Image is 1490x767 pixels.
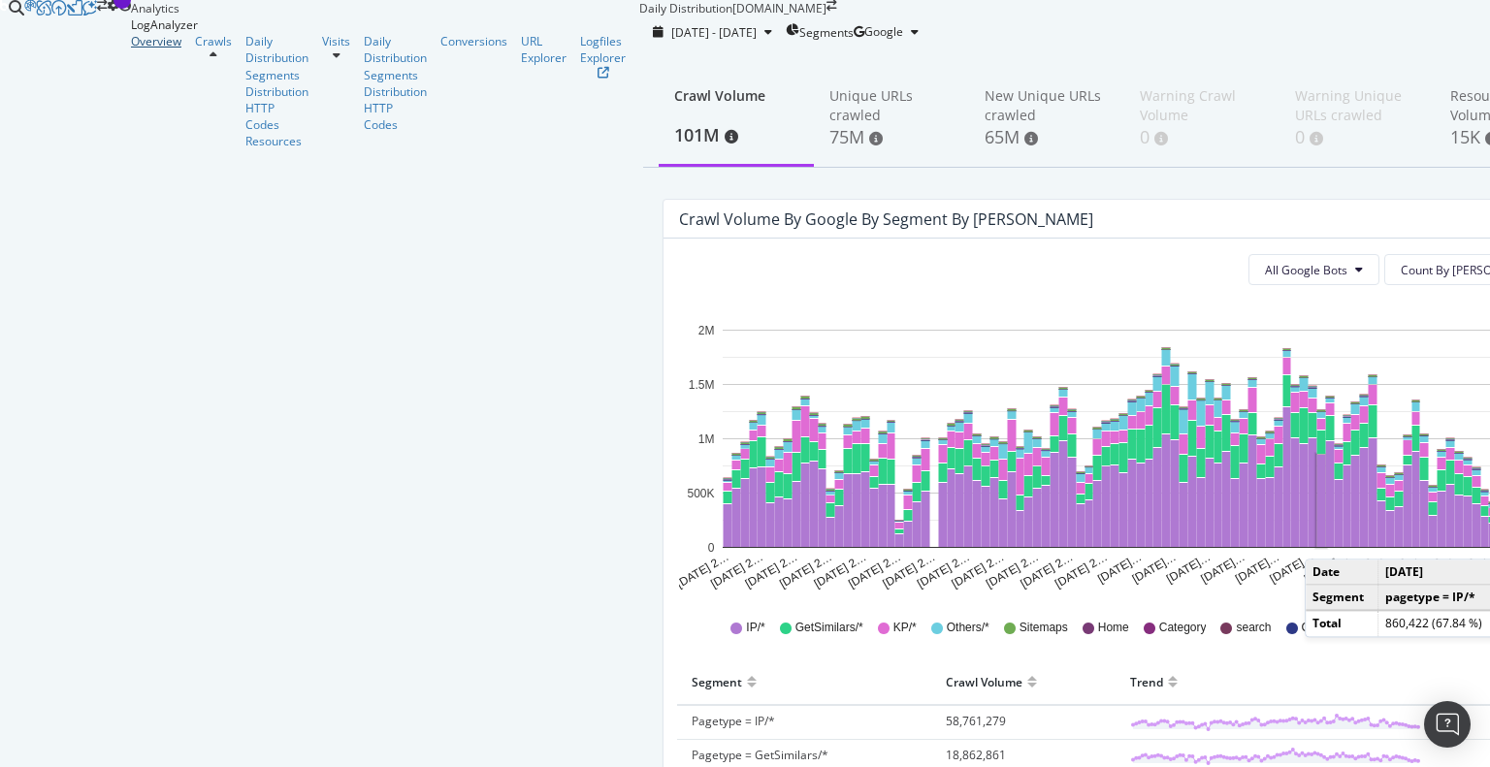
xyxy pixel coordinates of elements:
div: 0 [1140,125,1264,150]
a: Logfiles Explorer [580,33,626,78]
span: Sitemaps [1020,620,1068,636]
a: Conversions [440,33,507,49]
div: Warning Crawl Volume [1140,86,1264,125]
span: [DATE] - [DATE] [671,24,757,41]
span: Others/* [947,620,989,636]
a: Daily Distribution [245,33,308,66]
td: Segment [1306,585,1377,611]
a: URL Explorer [521,33,567,66]
div: 75M [829,125,954,150]
span: 18,862,861 [946,747,1006,763]
div: Crawl Volume by google by Segment by [PERSON_NAME] [679,209,1093,229]
a: Segments Distribution [364,67,427,100]
a: Resources [245,133,308,149]
td: Total [1306,611,1377,636]
div: Warning Unique URLs crawled [1295,86,1419,125]
span: All Google Bots [1265,262,1347,278]
text: 0 [708,541,715,555]
div: 101M [674,123,798,148]
span: Contributor/* [1302,620,1367,636]
div: Segment [692,666,742,697]
button: Segments [786,16,854,48]
div: Unique URLs crawled [829,86,954,125]
span: Pagetype = GetSimilars/* [692,747,828,763]
a: HTTP Codes [245,100,308,133]
text: 2M [698,324,715,337]
text: 1M [698,432,715,446]
a: Visits [322,33,350,49]
a: HTTP Codes [364,100,427,133]
span: GetSimilars/* [795,620,863,636]
div: LogAnalyzer [131,16,639,33]
div: Logfiles Explorer [580,33,626,66]
div: Crawl Volume [674,86,798,123]
span: Google [864,23,903,40]
span: Segments [799,24,854,41]
button: [DATE] - [DATE] [639,23,786,42]
a: Overview [131,33,181,49]
span: Pagetype = IP/* [692,713,775,729]
div: 0 [1295,125,1419,150]
button: All Google Bots [1248,254,1379,285]
div: 65M [985,125,1109,150]
button: Google [854,16,926,48]
a: Daily Distribution [364,33,427,66]
td: Date [1306,560,1377,586]
span: 58,761,279 [946,713,1006,729]
div: Trend [1130,666,1163,697]
div: New Unique URLs crawled [985,86,1109,125]
span: search [1236,620,1271,636]
span: Home [1098,620,1129,636]
div: Crawl Volume [946,666,1022,697]
span: Category [1159,620,1207,636]
div: Open Intercom Messenger [1424,701,1471,748]
text: 500K [687,487,714,500]
text: 1.5M [689,378,715,392]
a: Segments Distribution [245,67,308,100]
a: Crawls [195,33,232,49]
